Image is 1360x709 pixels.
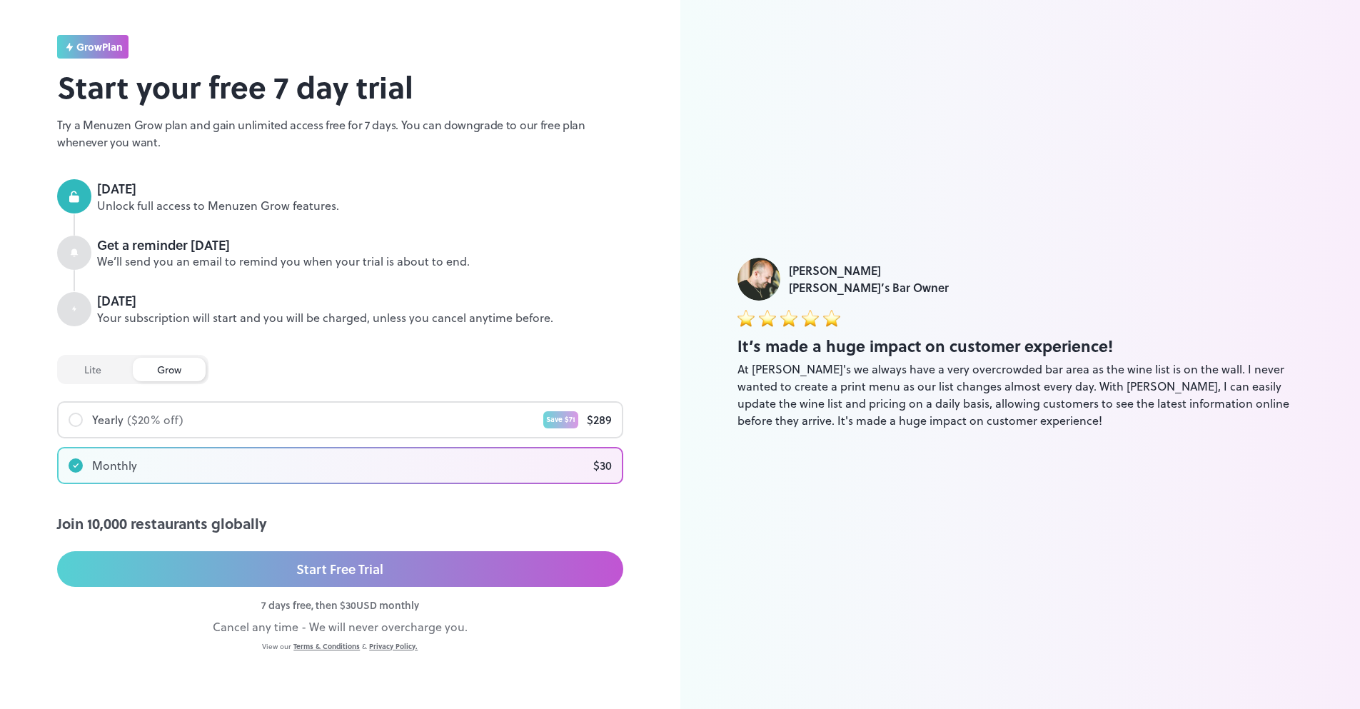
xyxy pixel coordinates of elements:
[57,513,623,534] div: Join 10,000 restaurants globally
[133,358,206,381] div: grow
[789,279,949,296] div: [PERSON_NAME]’s Bar Owner
[737,334,1304,358] div: It’s made a huge impact on customer experience!
[593,457,612,474] div: $ 30
[97,179,623,198] div: [DATE]
[97,291,623,310] div: [DATE]
[97,198,623,214] div: Unlock full access to Menuzen Grow features.
[92,411,124,428] div: Yearly
[759,309,776,326] img: star
[92,457,137,474] div: Monthly
[97,236,623,254] div: Get a reminder [DATE]
[57,64,623,109] h2: Start your free 7 day trial
[57,598,623,613] div: 7 days free, then $ 30 USD monthly
[293,641,360,651] a: Terms & Conditions
[737,361,1304,429] div: At [PERSON_NAME]'s we always have a very overcrowded bar area as the wine list is on the wall. I ...
[60,358,126,381] div: lite
[369,641,418,651] a: Privacy Policy.
[57,618,623,635] div: Cancel any time - We will never overcharge you.
[76,39,123,54] span: grow Plan
[97,310,623,326] div: Your subscription will start and you will be charged, unless you cancel anytime before.
[802,309,819,326] img: star
[587,411,612,428] div: $ 289
[823,309,840,326] img: star
[57,116,623,151] p: Try a Menuzen Grow plan and gain unlimited access free for 7 days. You can downgrade to our free ...
[789,262,949,279] div: [PERSON_NAME]
[737,258,780,301] img: Luke Foyle
[57,641,623,652] div: View our &
[780,309,797,326] img: star
[97,253,623,270] div: We’ll send you an email to remind you when your trial is about to end.
[543,411,578,428] div: Save $ 71
[296,558,383,580] div: Start Free Trial
[127,411,183,428] div: ($ 20 % off)
[737,309,755,326] img: star
[57,551,623,587] button: Start Free Trial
